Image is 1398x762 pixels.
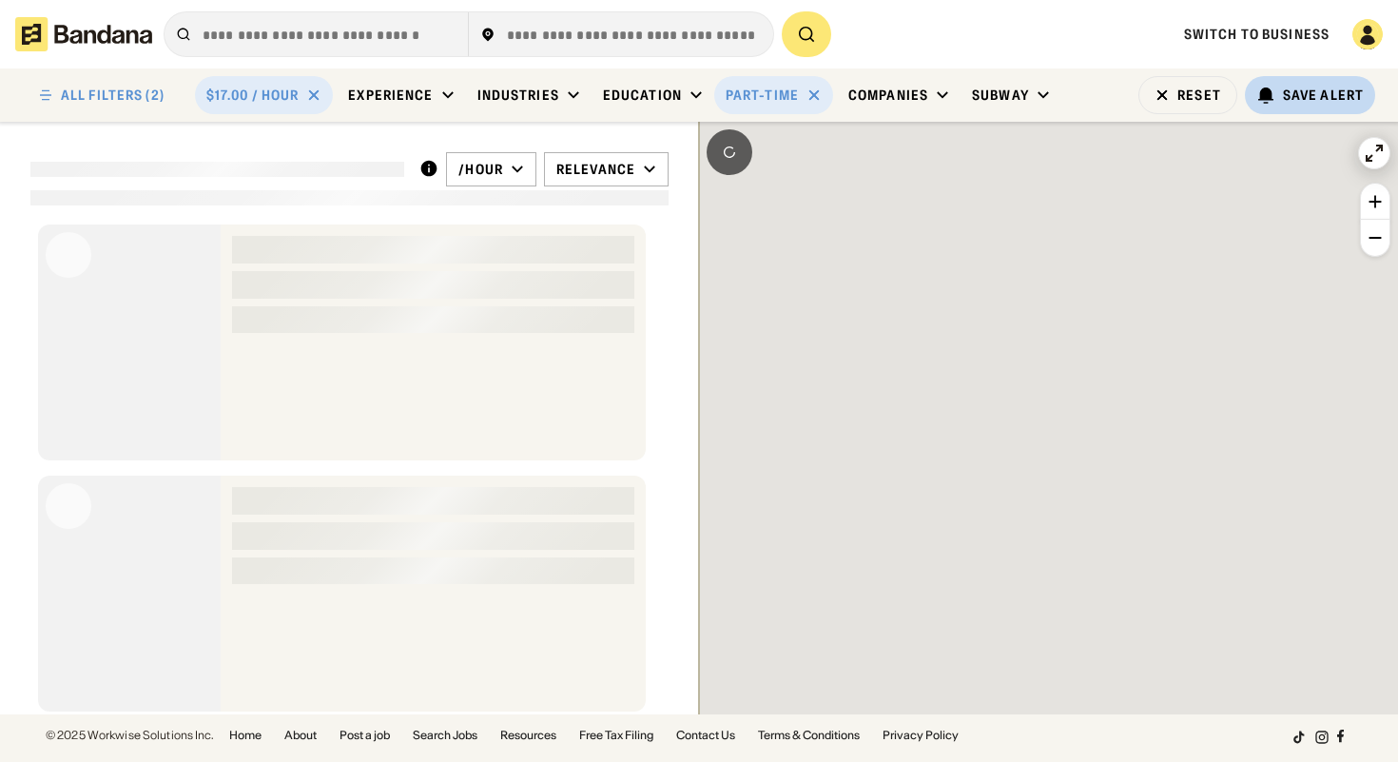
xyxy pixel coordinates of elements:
a: Terms & Conditions [758,730,860,741]
a: Contact Us [676,730,735,741]
div: Relevance [556,161,635,178]
div: Experience [348,87,433,104]
a: Free Tax Filing [579,730,653,741]
div: © 2025 Workwise Solutions Inc. [46,730,214,741]
div: ALL FILTERS (2) [61,88,165,102]
a: Home [229,730,262,741]
div: Companies [848,87,928,104]
div: Part-time [726,87,799,104]
img: Bandana logotype [15,17,152,51]
div: Education [603,87,682,104]
a: About [284,730,317,741]
a: Switch to Business [1184,26,1330,43]
div: /hour [458,161,503,178]
a: Post a job [340,730,390,741]
div: Subway [972,87,1029,104]
div: Reset [1177,88,1221,102]
div: Save Alert [1283,87,1364,104]
a: Search Jobs [413,730,477,741]
a: Resources [500,730,556,741]
div: $17.00 / hour [206,87,300,104]
a: Privacy Policy [883,730,959,741]
div: Industries [477,87,559,104]
div: grid [30,217,669,714]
